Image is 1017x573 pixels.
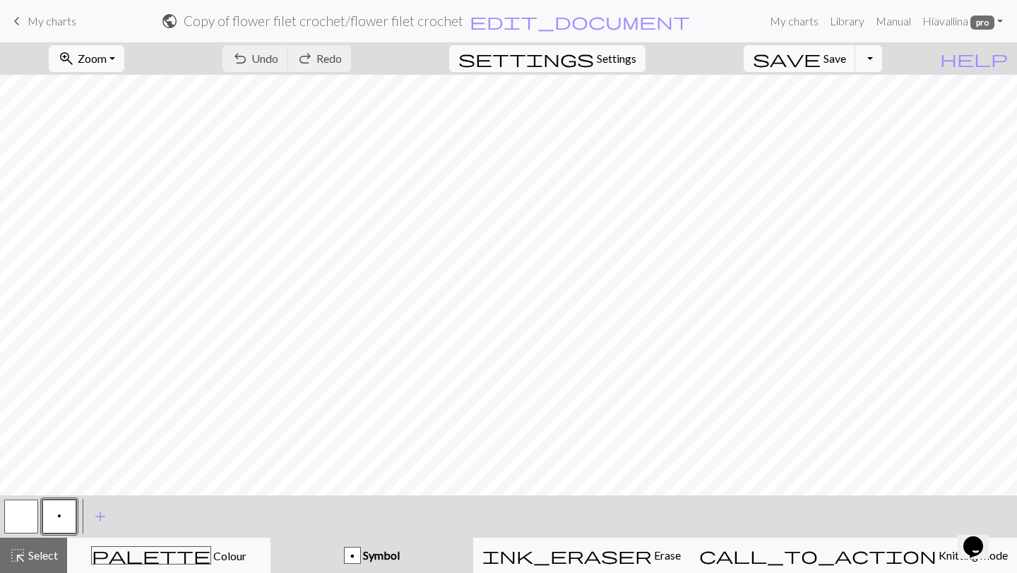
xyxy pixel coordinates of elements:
button: Colour [67,538,270,573]
span: My charts [28,14,76,28]
span: settings [458,49,594,68]
button: SettingsSettings [449,45,646,72]
span: add [92,507,109,526]
span: palette [92,545,210,565]
button: Knitting mode [690,538,1017,573]
iframe: chat widget [958,517,1003,559]
span: pro [970,16,994,30]
span: keyboard_arrow_left [8,11,25,31]
span: help [940,49,1008,68]
span: Settings [597,50,636,67]
span: Colour [211,549,246,562]
i: Settings [458,50,594,67]
a: My charts [764,7,824,35]
a: My charts [8,9,76,33]
button: p Symbol [270,538,473,573]
span: Zoom [78,52,107,65]
span: ink_eraser [482,545,652,565]
span: edit_document [470,11,690,31]
h2: Copy of flower filet crochet / flower filet crochet [184,13,463,29]
span: call_to_action [699,545,936,565]
span: zoom_in [58,49,75,68]
span: Select [26,548,58,562]
span: Knitting mode [936,548,1008,562]
span: save [753,49,821,68]
span: purl [57,510,61,521]
span: public [161,11,178,31]
span: Save [823,52,846,65]
span: highlight_alt [9,545,26,565]
button: Zoom [49,45,124,72]
button: Save [744,45,856,72]
a: Hiavallina pro [917,7,1009,35]
a: Manual [870,7,917,35]
button: p [42,500,76,533]
div: p [345,548,360,565]
span: Erase [652,548,681,562]
a: Library [824,7,870,35]
button: Erase [473,538,690,573]
span: Symbol [361,548,400,562]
